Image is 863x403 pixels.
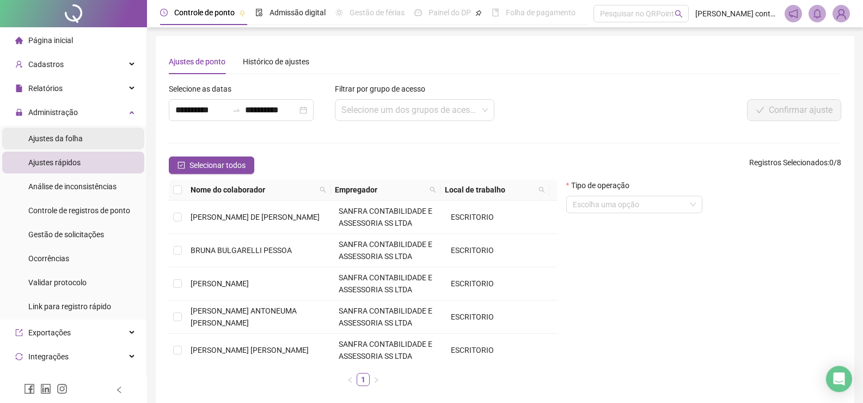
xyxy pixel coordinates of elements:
span: Ocorrências [28,254,69,263]
span: search [538,187,545,193]
span: dashboard [414,9,422,16]
span: pushpin [475,10,482,16]
button: left [344,373,357,386]
label: Tipo de operação [566,179,636,191]
span: Gestão de férias [350,8,405,17]
span: Link para registro rápido [28,302,111,311]
span: sync [15,353,23,360]
span: linkedin [40,383,51,394]
span: left [347,377,353,383]
button: Selecionar todos [169,157,254,174]
span: SANFRA CONTABILIDADE E ASSESSORIA SS LTDA [339,207,432,227]
span: Exportações [28,328,71,337]
img: 83788 [833,5,849,22]
span: [PERSON_NAME] [191,279,249,288]
div: Open Intercom Messenger [826,366,852,392]
div: Ajustes de ponto [169,56,225,68]
span: Folha de pagamento [506,8,576,17]
span: pushpin [239,10,246,16]
span: instagram [57,383,68,394]
span: file-done [255,9,263,16]
span: Admissão digital [270,8,326,17]
span: [PERSON_NAME] DE [PERSON_NAME] [191,213,320,221]
li: Próxima página [370,373,383,386]
button: Confirmar ajuste [747,99,841,121]
span: Análise de inconsistências [28,182,117,191]
span: bell [812,9,822,19]
span: Ajustes da folha [28,134,83,143]
span: [PERSON_NAME] ANTONEUMA [PERSON_NAME] [191,306,297,327]
span: ESCRITORIO [451,346,494,354]
span: file [15,85,23,92]
span: [PERSON_NAME] [PERSON_NAME] [191,346,309,354]
span: Controle de ponto [174,8,235,17]
span: Página inicial [28,36,73,45]
span: ESCRITORIO [451,246,494,255]
span: lock [15,109,23,116]
span: facebook [24,383,35,394]
span: search [427,182,438,198]
li: Página anterior [344,373,357,386]
span: SANFRA CONTABILIDADE E ASSESSORIA SS LTDA [339,273,432,294]
label: Selecione as datas [169,83,238,95]
span: to [232,106,241,115]
span: Gestão de solicitações [28,230,104,239]
div: Histórico de ajustes [243,56,309,68]
button: right [370,373,383,386]
span: export [15,329,23,336]
span: ESCRITORIO [451,213,494,221]
span: home [15,37,23,44]
span: SANFRA CONTABILIDADE E ASSESSORIA SS LTDA [339,240,432,261]
span: search [536,182,547,198]
span: check-square [178,161,185,169]
span: search [675,10,683,18]
span: search [317,182,328,198]
span: book [492,9,499,16]
span: BRUNA BULGARELLI PESSOA [191,246,292,255]
span: notification [788,9,798,19]
span: Controle de registros de ponto [28,206,130,215]
span: clock-circle [160,9,168,16]
span: Nome do colaborador [191,184,315,196]
span: user-add [15,61,23,68]
span: search [320,187,326,193]
span: Cadastros [28,60,64,69]
span: Selecionar todos [189,159,246,171]
span: Administração [28,108,78,117]
span: Validar protocolo [28,278,87,287]
li: 1 [357,373,370,386]
span: SANFRA CONTABILIDADE E ASSESSORIA SS LTDA [339,306,432,327]
span: : 0 / 8 [749,157,841,174]
span: Acesso à API [28,376,72,385]
span: [PERSON_NAME] contabilidade [695,8,778,20]
span: Integrações [28,352,69,361]
span: ESCRITORIO [451,279,494,288]
span: ESCRITORIO [451,312,494,321]
span: sun [335,9,343,16]
span: search [430,187,436,193]
span: Ajustes rápidos [28,158,81,167]
label: Filtrar por grupo de acesso [335,83,432,95]
a: 1 [357,374,369,386]
span: left [115,386,123,394]
span: Registros Selecionados [749,158,828,167]
span: right [373,377,380,383]
span: SANFRA CONTABILIDADE E ASSESSORIA SS LTDA [339,340,432,360]
span: Relatórios [28,84,63,93]
span: Empregador [335,184,425,196]
span: Painel do DP [429,8,471,17]
span: Local de trabalho [445,184,534,196]
span: swap-right [232,106,241,115]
